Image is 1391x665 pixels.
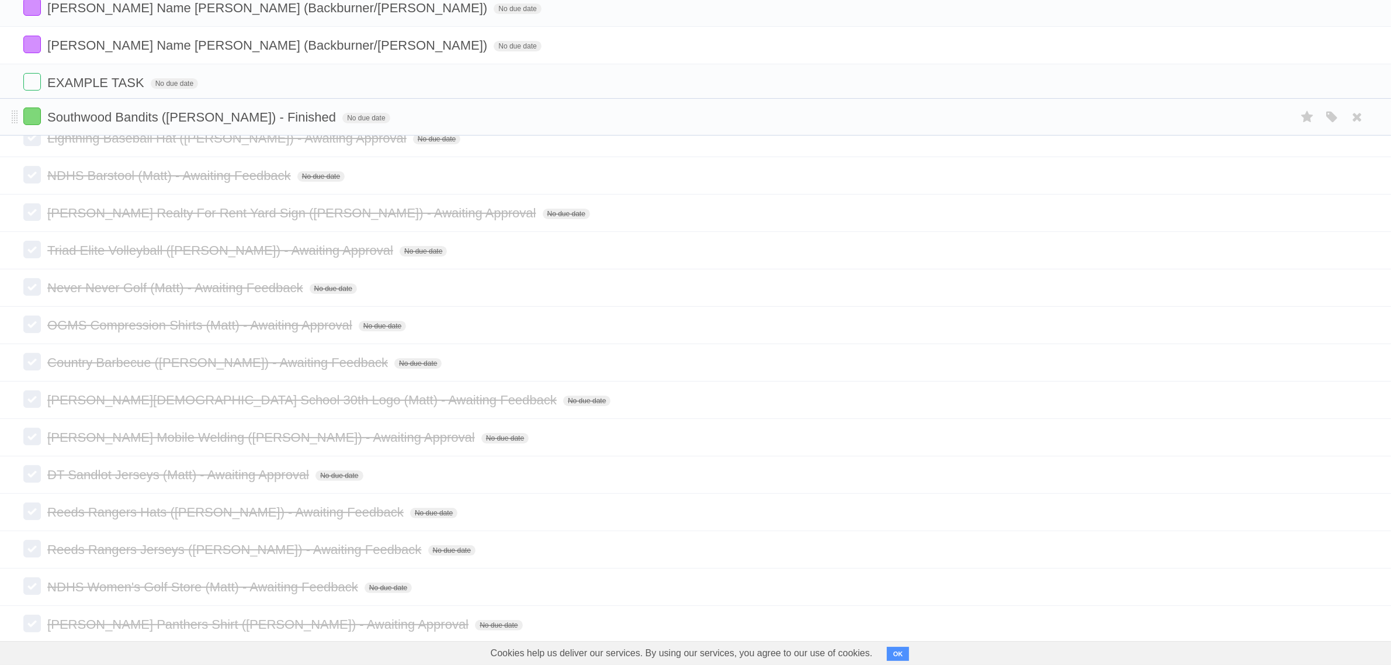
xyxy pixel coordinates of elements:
span: No due date [543,209,590,219]
span: No due date [410,508,457,518]
label: Done [23,108,41,125]
label: Done [23,73,41,91]
span: No due date [400,246,447,257]
span: Reeds Rangers Hats ([PERSON_NAME]) - Awaiting Feedback [47,505,407,519]
label: Done [23,428,41,445]
span: No due date [151,78,198,89]
span: No due date [413,134,460,144]
span: No due date [563,396,610,406]
span: DT Sandlot Jerseys (Matt) - Awaiting Approval [47,467,312,482]
label: Done [23,278,41,296]
span: No due date [342,113,390,123]
span: No due date [315,470,363,481]
span: [PERSON_NAME] Name [PERSON_NAME] (Backburner/[PERSON_NAME]) [47,38,490,53]
label: Done [23,503,41,520]
label: Done [23,353,41,370]
label: Done [23,129,41,146]
span: Lightning Baseball Hat ([PERSON_NAME]) - Awaiting Approval [47,131,410,146]
span: No due date [310,283,357,294]
span: No due date [475,620,522,631]
span: No due date [428,545,476,556]
span: OGMS Compression Shirts (Matt) - Awaiting Approval [47,318,355,332]
label: Done [23,316,41,333]
span: No due date [494,41,541,51]
label: Done [23,615,41,632]
span: [PERSON_NAME] Realty For Rent Yard Sign ([PERSON_NAME]) - Awaiting Approval [47,206,539,220]
span: Cookies help us deliver our services. By using our services, you agree to our use of cookies. [479,642,884,665]
label: Done [23,166,41,183]
label: Done [23,465,41,483]
label: Done [23,241,41,258]
label: Done [23,390,41,408]
button: OK [887,647,910,661]
label: Done [23,540,41,557]
span: No due date [481,433,529,444]
span: Triad Elite Volleyball ([PERSON_NAME]) - Awaiting Approval [47,243,396,258]
span: [PERSON_NAME][DEMOGRAPHIC_DATA] School 30th Logo (Matt) - Awaiting Feedback [47,393,560,407]
span: [PERSON_NAME] Mobile Welding ([PERSON_NAME]) - Awaiting Approval [47,430,478,445]
label: Done [23,203,41,221]
label: Star task [1296,108,1319,127]
label: Done [23,36,41,53]
span: No due date [494,4,541,14]
span: No due date [365,583,412,593]
span: No due date [394,358,442,369]
span: No due date [297,171,345,182]
span: Never Never Golf (Matt) - Awaiting Feedback [47,280,306,295]
span: Southwood Bandits ([PERSON_NAME]) - Finished [47,110,339,124]
span: No due date [359,321,406,331]
label: Done [23,577,41,595]
span: Reeds Rangers Jerseys ([PERSON_NAME]) - Awaiting Feedback [47,542,424,557]
span: NDHS Barstool (Matt) - Awaiting Feedback [47,168,294,183]
span: [PERSON_NAME] Name [PERSON_NAME] (Backburner/[PERSON_NAME]) [47,1,490,15]
span: NDHS Women's Golf Store (Matt) - Awaiting Feedback [47,580,361,594]
span: Country Barbecue ([PERSON_NAME]) - Awaiting Feedback [47,355,391,370]
span: EXAMPLE TASK [47,75,147,90]
span: [PERSON_NAME] Panthers Shirt ([PERSON_NAME]) - Awaiting Approval [47,617,471,632]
